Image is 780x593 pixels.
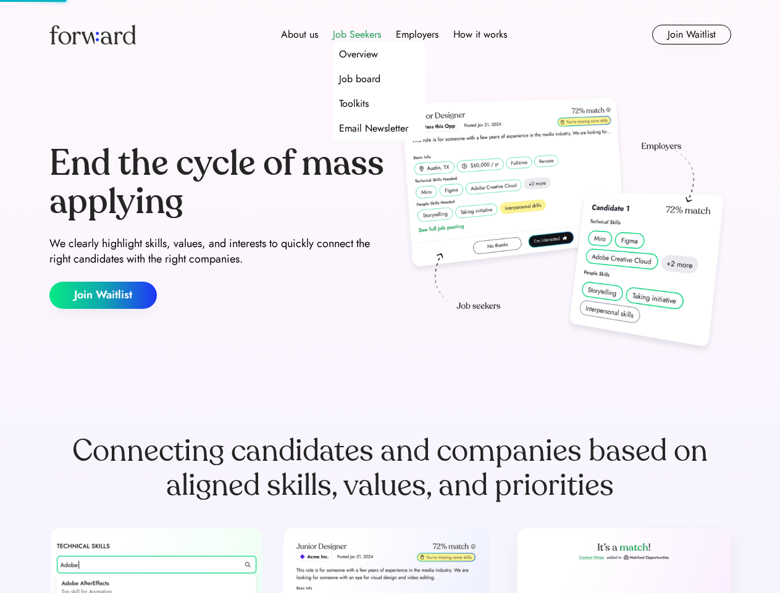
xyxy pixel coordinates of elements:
[339,47,378,62] div: Overview
[49,145,385,221] div: End the cycle of mass applying
[339,121,408,136] div: Email Newsletter
[395,94,731,360] img: hero-image.png
[339,96,369,111] div: Toolkits
[339,72,380,86] div: Job board
[333,27,381,42] div: Job Seekers
[652,25,731,44] button: Join Waitlist
[49,282,157,309] button: Join Waitlist
[453,27,507,42] div: How it works
[49,236,385,267] div: We clearly highlight skills, values, and interests to quickly connect the right candidates with t...
[281,27,318,42] div: About us
[49,25,136,44] img: Forward logo
[396,27,438,42] div: Employers
[49,434,731,503] div: Connecting candidates and companies based on aligned skills, values, and priorities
